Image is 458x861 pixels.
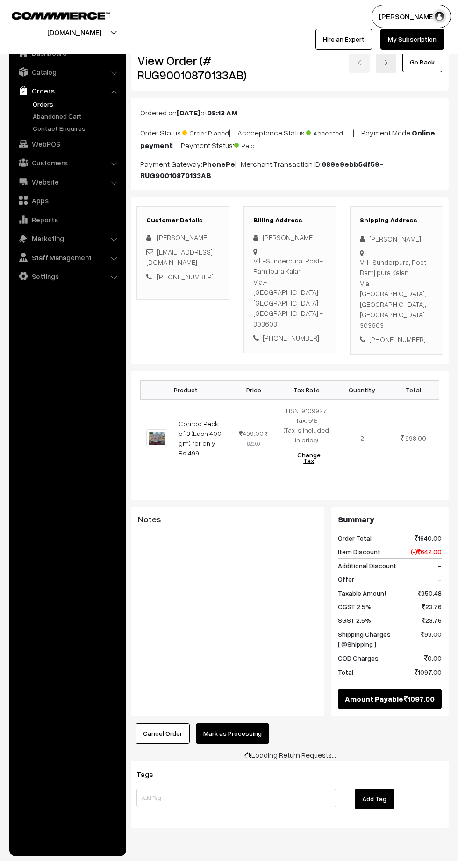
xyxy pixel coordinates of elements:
[179,420,222,457] a: Combo Pack of 3 (Each 400 gm) for only Rs.499
[338,615,371,625] span: SGST 2.5%
[136,723,190,744] button: Cancel Order
[30,111,123,121] a: Abandoned Cart
[422,615,442,625] span: 23.76
[207,108,237,117] b: 08:13 AM
[424,653,442,663] span: 0.00
[338,574,354,584] span: Offer
[345,693,403,704] span: Amount Payable
[306,126,353,138] span: Accepted
[12,268,123,285] a: Settings
[12,192,123,209] a: Apps
[360,216,433,224] h3: Shipping Address
[402,52,442,72] a: Go Back
[157,272,214,281] a: [PHONE_NUMBER]
[380,29,444,50] a: My Subscription
[338,547,380,556] span: Item Discount
[338,533,372,543] span: Order Total
[287,445,331,471] button: Change Tax
[146,248,213,267] a: [EMAIL_ADDRESS][DOMAIN_NAME]
[137,53,247,82] h2: View Order (# RUG90010870133AB)
[421,629,442,649] span: 99.00
[360,434,364,442] span: 2
[12,82,123,99] a: Orders
[14,21,134,44] button: [DOMAIN_NAME]
[138,514,317,525] h3: Notes
[253,256,327,329] div: Vill.-Sunderpura, Post-Ramjipura Kalan Via.-[GEOGRAPHIC_DATA], [GEOGRAPHIC_DATA], [GEOGRAPHIC_DAT...
[146,216,220,224] h3: Customer Details
[315,29,372,50] a: Hire an Expert
[372,5,451,28] button: [PERSON_NAME]
[12,211,123,228] a: Reports
[196,723,269,744] button: Mark as Processing
[140,107,439,118] p: Ordered on at
[415,667,442,677] span: 1097.00
[383,60,389,65] img: right-arrow.png
[336,380,388,399] th: Quantity
[131,749,449,761] div: Loading Return Requests…
[30,99,123,109] a: Orders
[388,380,439,399] th: Total
[338,602,372,612] span: CGST 2.5%
[157,233,209,242] span: [PERSON_NAME]
[247,431,268,447] strike: 820.00
[415,533,442,543] span: 1640.00
[141,380,231,399] th: Product
[360,234,433,244] div: [PERSON_NAME]
[338,588,387,598] span: Taxable Amount
[202,159,235,169] b: PhonePe
[177,108,200,117] b: [DATE]
[253,333,327,343] div: [PHONE_NUMBER]
[30,123,123,133] a: Contact Enquires
[146,429,167,447] img: Untitled design (4).png
[12,173,123,190] a: Website
[355,789,394,809] button: Add Tag
[136,789,336,807] input: Add Tag
[422,602,442,612] span: 23.76
[12,230,123,247] a: Marketing
[404,693,435,704] span: 1097.00
[338,561,396,570] span: Additional Discount
[230,380,276,399] th: Price
[234,138,281,150] span: Paid
[438,561,442,570] span: -
[277,380,336,399] th: Tax Rate
[12,12,110,19] img: COMMMERCE
[138,529,317,540] blockquote: -
[140,126,439,151] p: Order Status: | Accceptance Status: | Payment Mode: | Payment Status:
[338,653,379,663] span: COD Charges
[136,769,165,779] span: Tags
[253,216,327,224] h3: Billing Address
[405,434,426,442] span: 998.00
[239,429,264,437] span: 499.00
[12,64,123,80] a: Catalog
[12,9,93,21] a: COMMMERCE
[411,547,442,556] span: (-) 642.00
[338,514,442,525] h3: Summary
[284,406,329,444] span: HSN: 9109927 Tax: 5% (Tax is included in price)
[338,629,391,649] span: Shipping Charges [ @Shipping ]
[253,232,327,243] div: [PERSON_NAME]
[182,126,229,138] span: Order Placed
[418,588,442,598] span: 950.48
[338,667,353,677] span: Total
[360,257,433,331] div: Vill.-Sunderpura, Post-Ramjipura Kalan Via.-[GEOGRAPHIC_DATA], [GEOGRAPHIC_DATA], [GEOGRAPHIC_DAT...
[244,752,251,760] img: ajax-load-sm.gif
[360,334,433,345] div: [PHONE_NUMBER]
[438,574,442,584] span: -
[12,249,123,266] a: Staff Management
[12,154,123,171] a: Customers
[140,158,439,181] p: Payment Gateway: | Merchant Transaction ID:
[432,9,446,23] img: user
[12,135,123,152] a: WebPOS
